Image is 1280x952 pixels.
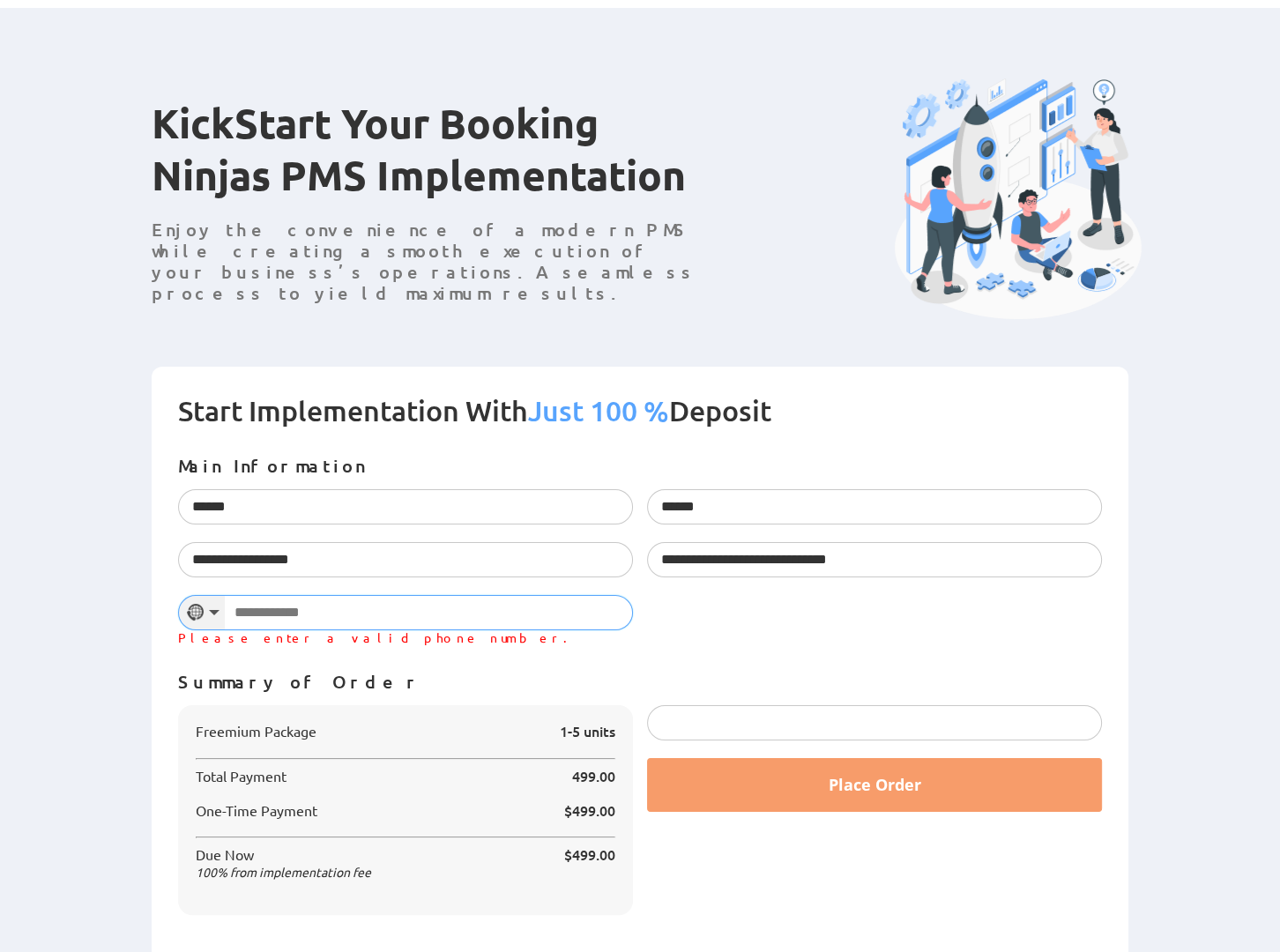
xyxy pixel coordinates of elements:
span: Place Order [829,774,921,795]
span: $499.00 [564,844,615,864]
img: Booking Ninjas PMS Implementation [895,78,1142,319]
button: Place Order [647,758,1102,812]
span: Freemium Package [196,722,316,740]
p: Main Information [178,455,1102,476]
span: One-Time Payment [196,802,317,819]
h1: KickStart Your Booking Ninjas PMS Implementation [152,97,716,219]
span: 100 [196,864,217,880]
iframe: Secure card payment input frame [661,715,1088,732]
h2: Start Implementation With Deposit [178,393,1102,455]
button: Selected country [179,596,228,629]
span: Please enter a valid phone number. [178,630,633,645]
span: % from implementation fee [196,864,371,880]
span: Due Now [196,846,371,880]
span: 499.00 [572,766,615,785]
p: Enjoy the convenience of a modern PMS while creating a smooth execution of your business’s operat... [152,219,716,303]
span: Total Payment [196,768,287,785]
span: $499.00 [564,800,615,820]
span: Just 100 % [528,393,669,428]
p: Summary of Order [178,671,1102,692]
span: 1-5 units [560,721,615,740]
